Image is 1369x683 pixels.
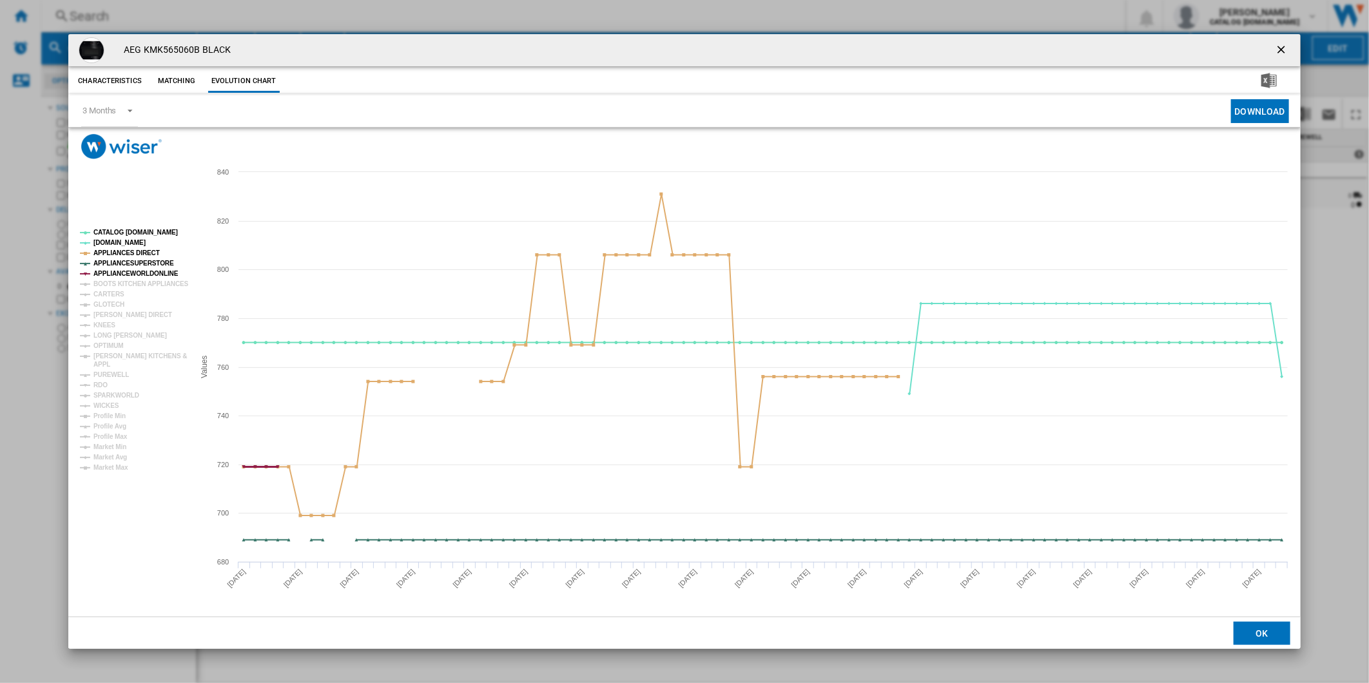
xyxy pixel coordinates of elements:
img: psaaov210pa0000u.jpg [79,37,104,63]
tspan: 820 [217,217,229,225]
tspan: LONG [PERSON_NAME] [93,332,167,339]
tspan: [DATE] [1241,568,1263,589]
tspan: [DOMAIN_NAME] [93,239,146,246]
button: Characteristics [75,70,145,93]
button: Evolution chart [208,70,280,93]
tspan: [DATE] [1016,568,1037,589]
tspan: APPLIANCESUPERSTORE [93,260,174,267]
div: 3 Months [83,106,116,115]
img: logo_wiser_300x94.png [81,134,162,159]
tspan: Profile Max [93,433,128,440]
tspan: Profile Min [93,412,126,419]
tspan: CATALOG [DOMAIN_NAME] [93,229,178,236]
tspan: [DATE] [338,568,360,589]
tspan: 760 [217,363,229,371]
tspan: 780 [217,314,229,322]
h4: AEG KMK565060B BLACK [117,44,231,57]
tspan: Market Avg [93,454,127,461]
tspan: APPLIANCEWORLDONLINE [93,270,179,277]
tspan: 720 [217,461,229,468]
tspan: [DATE] [621,568,642,589]
tspan: [DATE] [959,568,980,589]
tspan: [DATE] [508,568,529,589]
tspan: [DATE] [677,568,699,589]
tspan: BOOTS KITCHEN APPLIANCES [93,280,189,287]
tspan: GLOTECH [93,301,124,308]
tspan: 840 [217,168,229,176]
tspan: KNEES [93,322,115,329]
button: Download [1231,99,1289,123]
tspan: CARTERS [93,291,124,298]
tspan: [PERSON_NAME] KITCHENS & [93,352,187,360]
img: excel-24x24.png [1261,73,1277,88]
button: Matching [148,70,205,93]
tspan: APPLIANCES DIRECT [93,249,160,256]
tspan: Profile Avg [93,423,126,430]
tspan: SPARKWORLD [93,392,139,399]
tspan: Market Max [93,464,128,471]
tspan: 800 [217,265,229,273]
tspan: [DATE] [226,568,247,589]
tspan: [DATE] [903,568,924,589]
tspan: 740 [217,412,229,419]
tspan: [DATE] [1185,568,1206,589]
tspan: RDO [93,381,108,389]
tspan: WICKES [93,402,119,409]
tspan: [DATE] [1072,568,1093,589]
tspan: [DATE] [395,568,416,589]
tspan: PUREWELL [93,371,129,378]
tspan: [DATE] [452,568,473,589]
tspan: [DATE] [733,568,755,589]
md-dialog: Product popup [68,34,1301,649]
tspan: 680 [217,558,229,566]
tspan: OPTIMUM [93,342,124,349]
tspan: [DATE] [1129,568,1150,589]
tspan: APPL [93,361,110,368]
tspan: [DATE] [790,568,811,589]
tspan: Market Min [93,443,126,450]
tspan: [DATE] [282,568,304,589]
tspan: [DATE] [565,568,586,589]
tspan: 700 [217,509,229,517]
tspan: Values [200,356,209,378]
button: Download in Excel [1241,70,1297,93]
tspan: [PERSON_NAME] DIRECT [93,311,172,318]
tspan: [DATE] [846,568,868,589]
ng-md-icon: getI18NText('BUTTONS.CLOSE_DIALOG') [1275,43,1290,59]
button: getI18NText('BUTTONS.CLOSE_DIALOG') [1270,37,1296,63]
button: OK [1234,622,1290,645]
